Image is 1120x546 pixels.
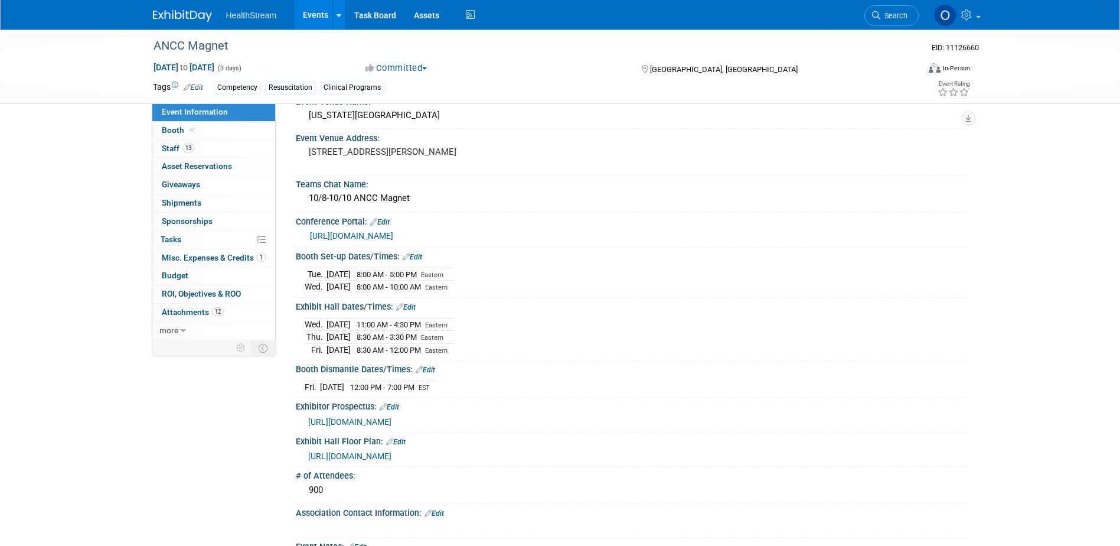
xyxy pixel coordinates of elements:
span: Event Information [162,107,228,116]
span: [GEOGRAPHIC_DATA], [GEOGRAPHIC_DATA] [650,65,798,74]
span: Budget [162,271,188,280]
span: 13 [182,144,194,152]
pre: [STREET_ADDRESS][PERSON_NAME] [309,147,563,157]
div: Event Rating [938,81,969,87]
span: 8:30 AM - 3:30 PM [357,333,417,342]
td: [DATE] [326,331,351,344]
div: # of Attendees: [296,467,968,482]
a: Event Information [152,103,275,121]
img: ExhibitDay [153,10,212,22]
td: [DATE] [326,281,351,293]
td: Fri. [305,343,326,356]
span: 8:00 AM - 5:00 PM [357,270,417,279]
td: Personalize Event Tab Strip [231,340,252,356]
a: Giveaways [152,176,275,194]
div: 10/8-10/10 ANCC Magnet [305,189,959,207]
div: ANCC Magnet [149,35,901,57]
a: Edit [370,218,390,226]
a: Shipments [152,194,275,212]
div: 900 [305,481,959,499]
td: [DATE] [326,318,351,331]
a: Budget [152,267,275,285]
span: EST [419,384,430,392]
a: Tasks [152,231,275,249]
img: Format-Inperson.png [929,63,941,73]
button: Committed [361,62,432,74]
div: Event Venue Address: [296,129,968,144]
td: Wed. [305,281,326,293]
a: Attachments12 [152,304,275,321]
span: 12 [212,307,224,316]
td: [DATE] [326,343,351,356]
div: In-Person [942,64,970,73]
span: Asset Reservations [162,161,232,171]
span: 8:30 AM - 12:00 PM [357,346,421,355]
td: [DATE] [320,381,344,393]
div: Association Contact Information: [296,504,968,519]
span: Eastern [425,284,448,291]
span: Search [880,11,907,20]
span: Event ID: 11126660 [932,43,979,52]
td: Thu. [305,331,326,344]
a: more [152,322,275,340]
td: Tags [153,81,203,95]
span: Shipments [162,198,201,207]
img: Olivia Christopher [934,4,956,27]
td: [DATE] [326,268,351,281]
span: Staff [162,144,194,153]
span: Eastern [421,334,443,342]
div: Exhibitor Prospectus: [296,398,968,413]
span: more [159,326,178,335]
a: Booth [152,122,275,139]
span: (3 days) [217,64,241,72]
a: Search [864,5,919,26]
div: Event Format [849,61,971,79]
div: Booth Set-up Dates/Times: [296,248,968,263]
i: Booth reservation complete [190,126,195,133]
span: 11:00 AM - 4:30 PM [357,320,421,329]
div: [US_STATE][GEOGRAPHIC_DATA] [305,106,959,125]
td: Wed. [305,318,326,331]
div: Exhibit Hall Floor Plan: [296,433,968,448]
span: HealthStream [226,11,277,20]
a: Edit [403,253,422,261]
span: 8:00 AM - 10:00 AM [357,282,421,291]
span: Tasks [161,235,181,244]
span: Booth [162,125,198,135]
a: Edit [396,303,416,311]
span: 12:00 PM - 7:00 PM [350,383,414,392]
div: Competency [214,82,261,94]
td: Toggle Event Tabs [251,340,275,356]
div: Resuscitation [265,82,316,94]
a: [URL][DOMAIN_NAME] [308,451,391,461]
a: Edit [380,403,399,411]
td: Fri. [305,381,320,393]
div: Exhibit Hall Dates/Times: [296,298,968,313]
a: Edit [184,83,203,92]
a: [URL][DOMAIN_NAME] [308,417,391,427]
td: Tue. [305,268,326,281]
span: Misc. Expenses & Credits [162,253,266,262]
span: [DATE] [DATE] [153,62,215,73]
div: Teams Chat Name: [296,175,968,190]
a: Edit [425,509,444,518]
a: Edit [416,366,435,374]
div: Clinical Programs [320,82,384,94]
a: Sponsorships [152,213,275,230]
span: Eastern [425,347,448,355]
a: ROI, Objectives & ROO [152,285,275,303]
span: ROI, Objectives & ROO [162,289,241,298]
span: Eastern [425,321,448,329]
a: Asset Reservations [152,158,275,175]
a: Staff13 [152,140,275,158]
div: Booth Dismantle Dates/Times: [296,360,968,376]
a: [URL][DOMAIN_NAME] [310,231,393,240]
div: Conference Portal: [296,213,968,228]
span: Giveaways [162,180,200,189]
span: to [178,63,190,72]
span: Attachments [162,307,224,317]
span: 1 [257,253,266,262]
span: Eastern [421,271,443,279]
